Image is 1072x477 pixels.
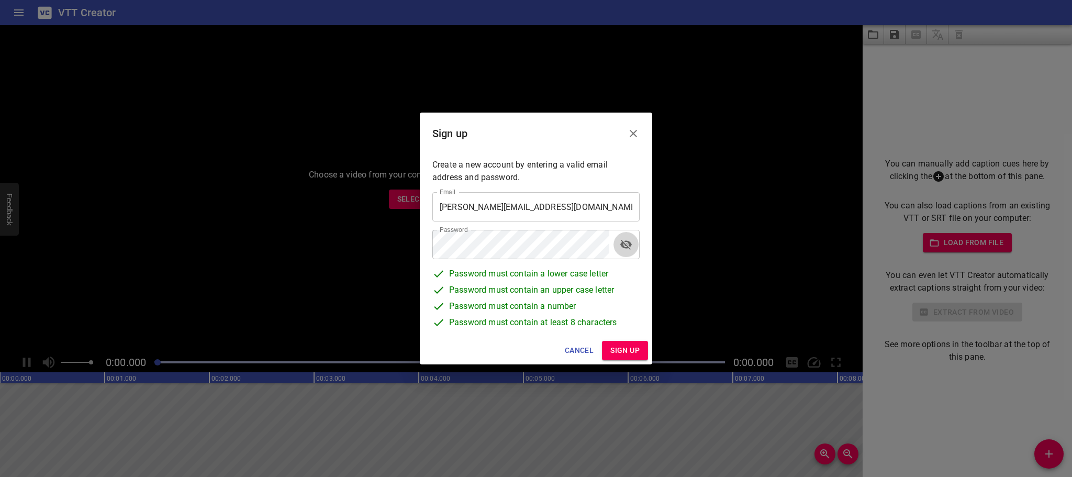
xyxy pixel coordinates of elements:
[449,268,608,284] span: Password must contain a lower case letter
[602,341,648,360] button: Sign up
[613,232,639,257] button: toggle password visibility
[432,125,467,142] h6: Sign up
[449,284,614,300] span: Password must contain an upper case letter
[561,341,598,360] button: Cancel
[565,344,594,357] span: Cancel
[449,316,617,332] span: Password must contain at least 8 characters
[610,344,640,357] span: Sign up
[432,159,640,184] p: Create a new account by entering a valid email address and password.
[621,121,646,146] button: Close
[449,300,576,316] span: Password must contain a number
